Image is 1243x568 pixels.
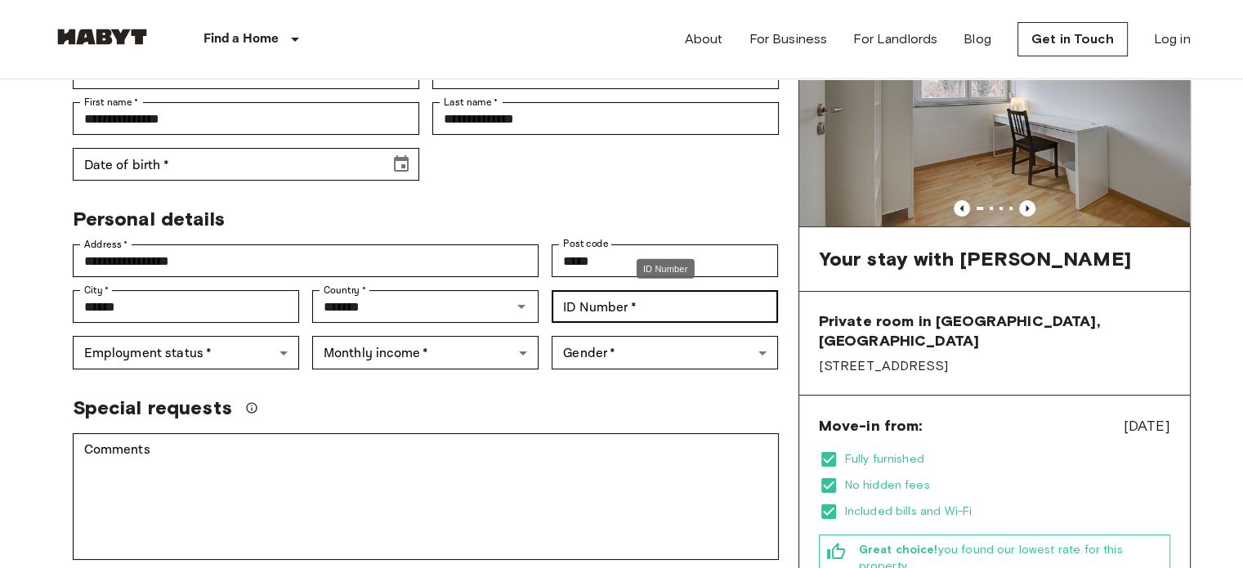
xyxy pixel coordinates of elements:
a: For Business [749,29,827,49]
div: ID Number [637,258,695,279]
div: Comments [73,433,779,560]
span: [DATE] [1124,415,1170,436]
img: Habyt [53,29,151,45]
div: ID Number [552,290,778,323]
div: Address [73,244,539,277]
span: No hidden fees [845,477,1170,494]
label: Country [324,283,366,297]
b: Great choice! [859,543,938,557]
a: About [685,29,723,49]
label: City [84,283,110,297]
button: Previous image [1019,200,1035,217]
button: Open [510,295,533,318]
span: Included bills and Wi-Fi [845,503,1170,520]
span: Move-in from: [819,416,923,436]
span: Special requests [73,396,232,420]
label: Post code [563,237,609,251]
span: Fully furnished [845,451,1170,467]
label: First name [84,95,139,110]
div: Post code [552,244,778,277]
span: Your stay with [PERSON_NAME] [819,247,1131,271]
button: Previous image [954,200,970,217]
a: Blog [964,29,991,49]
label: Last name [444,95,499,110]
svg: We'll do our best to accommodate your request, but please note we can't guarantee it will be poss... [245,401,258,414]
div: City [73,290,299,323]
span: Private room in [GEOGRAPHIC_DATA], [GEOGRAPHIC_DATA] [819,311,1170,351]
label: Address [84,237,128,252]
span: Personal details [73,207,225,230]
div: First name [73,102,419,135]
a: Get in Touch [1017,22,1128,56]
div: Last name [432,102,779,135]
a: Log in [1154,29,1191,49]
span: [STREET_ADDRESS] [819,357,1170,375]
p: Find a Home [203,29,279,49]
button: Choose date [385,148,418,181]
a: For Landlords [853,29,937,49]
